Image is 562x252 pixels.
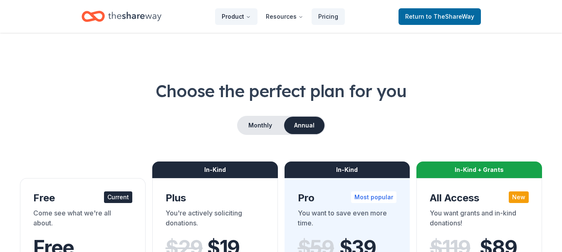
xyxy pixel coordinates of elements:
[215,7,345,26] nav: Main
[215,8,257,25] button: Product
[426,13,474,20] span: to TheShareWay
[166,208,265,231] div: You're actively soliciting donations.
[298,208,397,231] div: You want to save even more time.
[285,161,410,178] div: In-Kind
[430,208,529,231] div: You want grants and in-kind donations!
[20,79,542,103] h1: Choose the perfect plan for you
[430,191,529,205] div: All Access
[405,12,474,22] span: Return
[166,191,265,205] div: Plus
[399,8,481,25] a: Returnto TheShareWay
[351,191,396,203] div: Most popular
[238,117,282,134] button: Monthly
[33,208,132,231] div: Come see what we're all about.
[259,8,310,25] button: Resources
[152,161,278,178] div: In-Kind
[33,191,132,205] div: Free
[104,191,132,203] div: Current
[312,8,345,25] a: Pricing
[82,7,161,26] a: Home
[416,161,542,178] div: In-Kind + Grants
[298,191,397,205] div: Pro
[284,117,324,134] button: Annual
[509,191,529,203] div: New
